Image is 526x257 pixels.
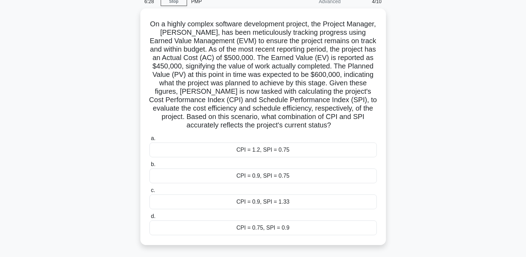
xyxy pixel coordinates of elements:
div: CPI = 0.9, SPI = 0.75 [149,169,377,183]
h5: On a highly complex software development project, the Project Manager, [PERSON_NAME], has been me... [149,20,378,130]
span: b. [151,161,155,167]
div: CPI = 0.9, SPI = 1.33 [149,195,377,209]
span: d. [151,213,155,219]
span: c. [151,187,155,193]
span: a. [151,135,155,141]
div: CPI = 1.2, SPI = 0.75 [149,143,377,157]
div: CPI = 0.75, SPI = 0.9 [149,220,377,235]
